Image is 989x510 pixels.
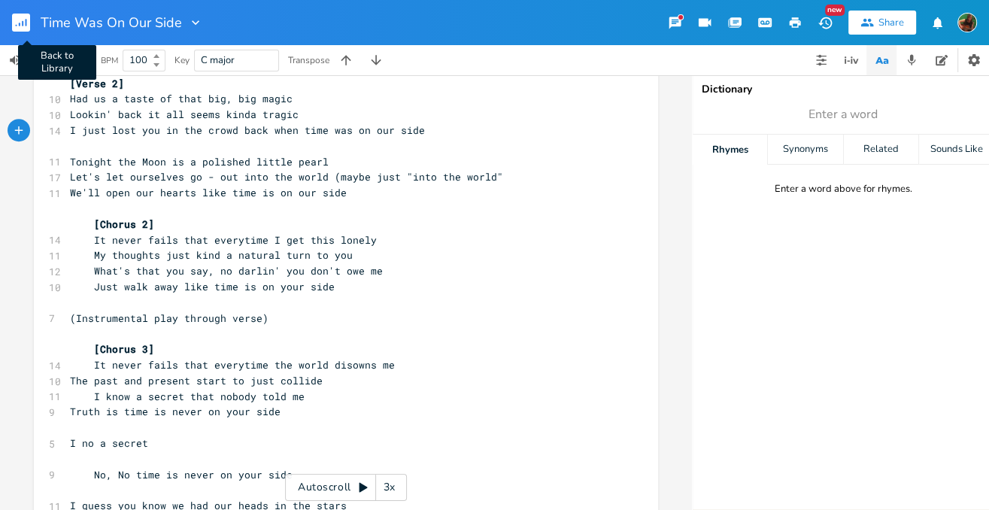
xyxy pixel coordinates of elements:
[70,374,323,387] span: The past and present start to just collide
[70,92,293,105] span: Had us a taste of that big, big magic
[70,436,148,450] span: I no a secret
[70,311,268,325] span: (Instrumental play through verse)
[848,11,916,35] button: Share
[94,342,154,356] span: [Chorus 3]
[70,155,329,168] span: Tonight the Moon is a polished little pearl
[41,16,182,29] span: Time Was On Our Side
[693,135,767,165] div: Rhymes
[702,84,984,95] div: Dictionary
[70,248,353,262] span: My thoughts just kind a natural turn to you
[12,5,42,41] button: Back to Library
[70,233,377,247] span: It never fails that everytime I get this lonely
[70,186,347,199] span: We'll open our hearts like time is on our side
[844,135,918,165] div: Related
[94,217,154,231] span: [Chorus 2]
[101,56,118,65] div: BPM
[957,13,977,32] img: Susan Rowe
[70,123,425,137] span: I just lost you in the crowd back when time was on our side
[70,390,305,403] span: I know a secret that nobody told me
[808,106,878,123] span: Enter a word
[878,16,904,29] div: Share
[70,108,299,121] span: Lookin' back it all seems kinda tragic
[825,5,845,16] div: New
[201,53,235,67] span: C major
[70,170,503,184] span: Let's let ourselves go - out into the world (maybe just "into the world"
[376,474,403,501] div: 3x
[70,280,335,293] span: Just walk away like time is on your side
[70,405,281,418] span: Truth is time is never on your side
[768,135,842,165] div: Synonyms
[70,468,293,481] span: No, No time is never on your side
[70,358,395,372] span: It never fails that everytime the world disowns me
[70,77,124,90] span: [Verse 2]
[775,183,912,196] div: Enter a word above for rhymes.
[285,474,407,501] div: Autoscroll
[288,56,329,65] div: Transpose
[174,56,190,65] div: Key
[70,264,383,278] span: What's that you say, no darlin' you don't owe me
[810,9,840,36] button: New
